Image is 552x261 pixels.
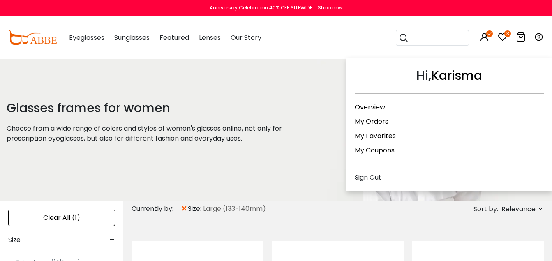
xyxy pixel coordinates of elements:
[355,102,385,112] a: Overview
[7,101,297,115] h1: Glasses frames for women
[314,4,343,11] a: Shop now
[203,204,266,214] span: Large (133-140mm)
[114,33,150,42] span: Sunglasses
[8,210,115,226] div: Clear All (1)
[69,33,104,42] span: Eyeglasses
[355,172,544,182] div: Sign Out
[355,131,396,141] a: My Favorites
[231,33,261,42] span: Our Story
[431,67,482,84] a: Karisma
[355,66,544,94] div: Hi,
[318,4,343,12] div: Shop now
[188,204,203,214] span: size:
[8,230,21,250] span: Size
[110,230,115,250] span: -
[199,33,221,42] span: Lenses
[355,146,395,155] a: My Coupons
[132,201,181,216] div: Currently by:
[210,4,312,12] div: Anniversay Celebration 40% OFF SITEWIDE
[7,124,297,143] p: Choose from a wide range of colors and styles of women's glasses online, not only for prescriptio...
[473,204,498,214] span: Sort by:
[159,33,189,42] span: Featured
[498,34,508,43] a: 3
[317,58,526,201] img: glasses frames for women
[181,201,188,216] span: ×
[8,30,57,45] img: abbeglasses.com
[501,202,536,217] span: Relevance
[355,117,388,126] a: My Orders
[504,30,511,37] i: 3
